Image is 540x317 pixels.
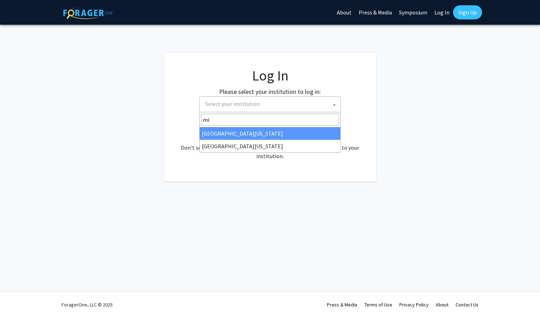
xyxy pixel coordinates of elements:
[364,301,392,308] a: Terms of Use
[205,100,260,107] span: Select your institution
[199,96,341,112] span: Select your institution
[63,7,113,19] img: ForagerOne Logo
[436,301,448,308] a: About
[201,114,339,126] input: Search
[453,5,482,19] a: Sign Up
[327,301,357,308] a: Press & Media
[456,301,479,308] a: Contact Us
[5,285,30,312] iframe: Chat
[200,127,340,140] li: [GEOGRAPHIC_DATA][US_STATE]
[219,87,321,96] label: Please select your institution to log in:
[200,140,340,152] li: [GEOGRAPHIC_DATA][US_STATE]
[61,292,113,317] div: ForagerOne, LLC © 2025
[178,67,362,84] h1: Log In
[202,97,340,111] span: Select your institution
[178,126,362,160] div: No account? . Don't see your institution? about bringing ForagerOne to your institution.
[399,301,429,308] a: Privacy Policy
